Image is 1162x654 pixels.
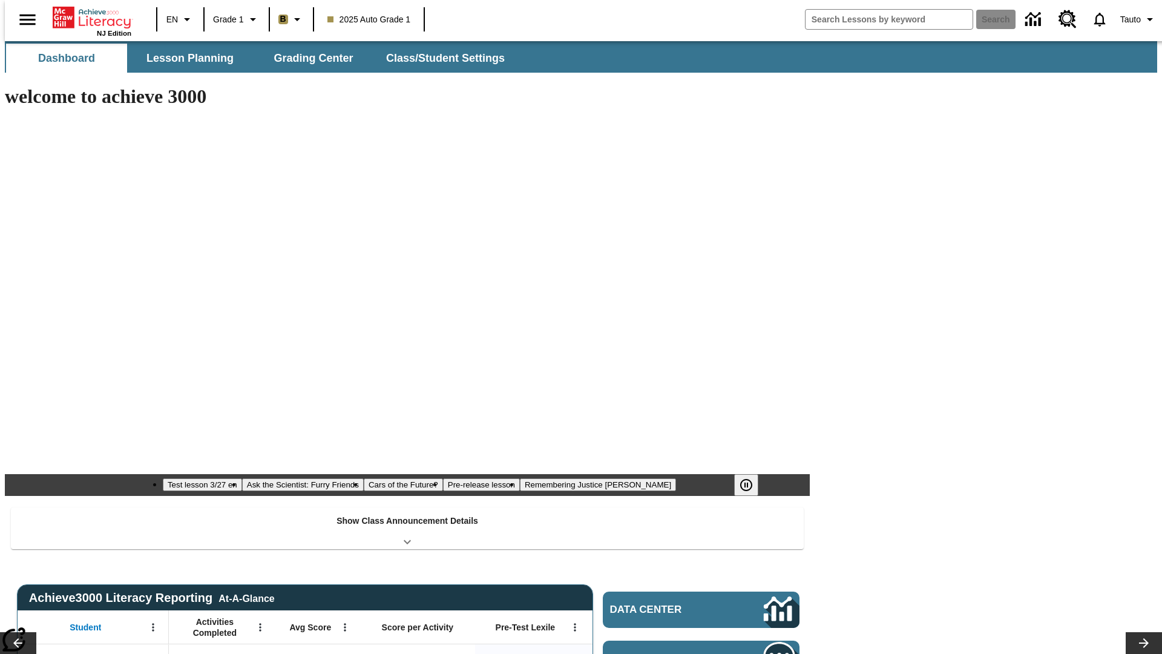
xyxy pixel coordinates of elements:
[208,8,265,30] button: Grade: Grade 1, Select a grade
[386,51,505,65] span: Class/Student Settings
[5,44,516,73] div: SubNavbar
[364,478,443,491] button: Slide 3 Cars of the Future?
[53,4,131,37] div: Home
[5,41,1157,73] div: SubNavbar
[496,622,556,633] span: Pre-Test Lexile
[1018,3,1051,36] a: Data Center
[213,13,244,26] span: Grade 1
[130,44,251,73] button: Lesson Planning
[218,591,274,604] div: At-A-Glance
[253,44,374,73] button: Grading Center
[242,478,364,491] button: Slide 2 Ask the Scientist: Furry Friends
[806,10,973,29] input: search field
[610,604,723,616] span: Data Center
[280,12,286,27] span: B
[336,618,354,636] button: Open Menu
[251,618,269,636] button: Open Menu
[603,592,799,628] a: Data Center
[38,51,95,65] span: Dashboard
[274,51,353,65] span: Grading Center
[53,5,131,30] a: Home
[274,8,309,30] button: Boost Class color is light brown. Change class color
[1115,8,1162,30] button: Profile/Settings
[566,618,584,636] button: Open Menu
[520,478,676,491] button: Slide 5 Remembering Justice O'Connor
[10,2,45,38] button: Open side menu
[166,13,178,26] span: EN
[289,622,331,633] span: Avg Score
[97,30,131,37] span: NJ Edition
[382,622,454,633] span: Score per Activity
[161,8,200,30] button: Language: EN, Select a language
[443,478,520,491] button: Slide 4 Pre-release lesson
[175,616,255,638] span: Activities Completed
[163,478,242,491] button: Slide 1 Test lesson 3/27 en
[1084,4,1115,35] a: Notifications
[70,622,101,633] span: Student
[734,474,758,496] button: Pause
[376,44,514,73] button: Class/Student Settings
[6,44,127,73] button: Dashboard
[1051,3,1084,36] a: Resource Center, Will open in new tab
[734,474,770,496] div: Pause
[144,618,162,636] button: Open Menu
[327,13,411,26] span: 2025 Auto Grade 1
[1120,13,1141,26] span: Tauto
[11,507,804,549] div: Show Class Announcement Details
[29,591,275,605] span: Achieve3000 Literacy Reporting
[336,515,478,527] p: Show Class Announcement Details
[5,85,810,108] h1: welcome to achieve 3000
[1126,632,1162,654] button: Lesson carousel, Next
[146,51,234,65] span: Lesson Planning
